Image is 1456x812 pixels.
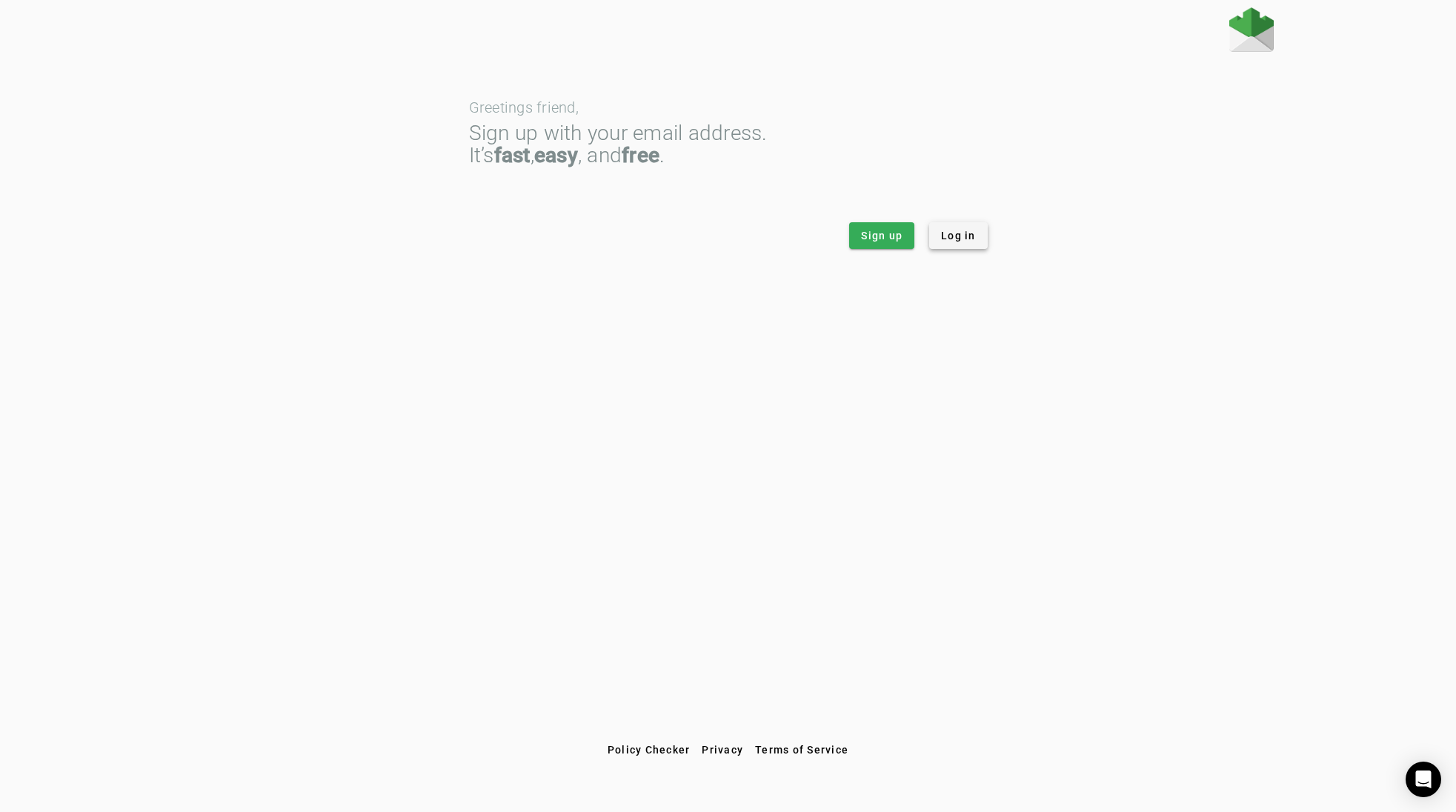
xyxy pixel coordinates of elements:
[534,143,578,167] strong: easy
[469,100,988,115] div: Greetings friend,
[849,222,914,249] button: Sign up
[861,228,902,243] span: Sign up
[749,736,854,763] button: Terms of Service
[755,744,848,756] span: Terms of Service
[1229,7,1274,52] img: Fraudmarc Logo
[608,744,691,756] span: Policy Checker
[494,143,531,167] strong: fast
[469,122,988,167] div: Sign up with your email address. It’s , , and .
[702,744,743,756] span: Privacy
[602,736,697,763] button: Policy Checker
[941,228,976,243] span: Log in
[929,222,988,249] button: Log in
[622,143,659,167] strong: free
[1406,762,1441,797] div: Open Intercom Messenger
[696,736,749,763] button: Privacy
